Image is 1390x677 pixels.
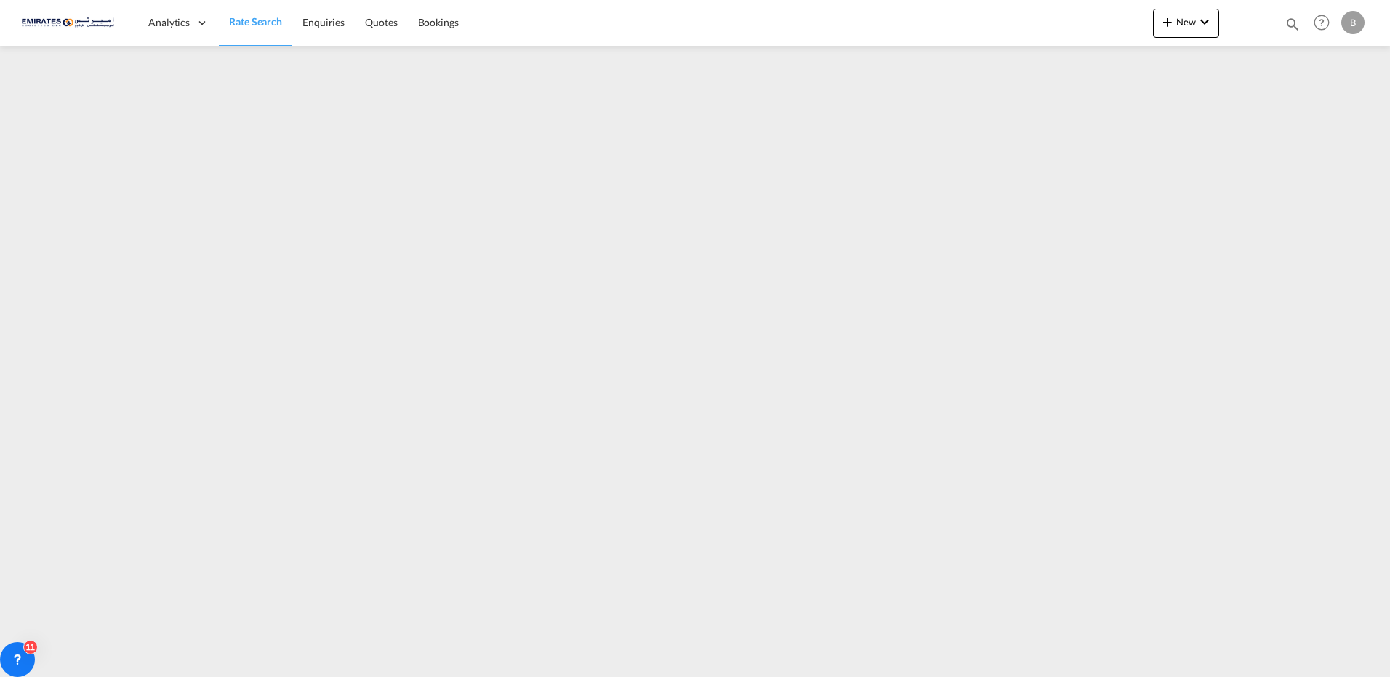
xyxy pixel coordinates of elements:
[22,7,120,39] img: c67187802a5a11ec94275b5db69a26e6.png
[1309,10,1334,35] span: Help
[302,16,345,28] span: Enquiries
[229,15,282,28] span: Rate Search
[1309,10,1341,36] div: Help
[1341,11,1365,34] div: B
[1159,16,1213,28] span: New
[1159,13,1176,31] md-icon: icon-plus 400-fg
[365,16,397,28] span: Quotes
[1285,16,1301,38] div: icon-magnify
[418,16,459,28] span: Bookings
[1285,16,1301,32] md-icon: icon-magnify
[1196,13,1213,31] md-icon: icon-chevron-down
[148,15,190,30] span: Analytics
[1153,9,1219,38] button: icon-plus 400-fgNewicon-chevron-down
